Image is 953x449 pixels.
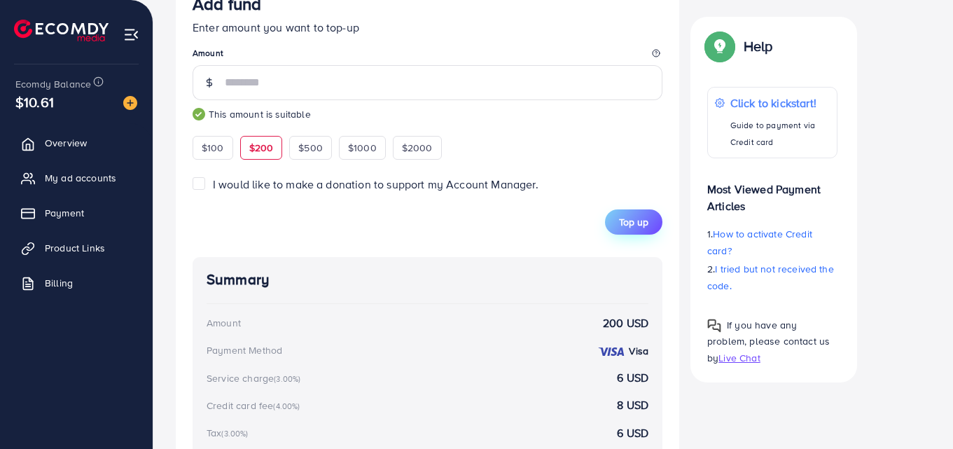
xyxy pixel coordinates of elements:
img: image [123,96,137,110]
p: Most Viewed Payment Articles [707,170,837,214]
span: I would like to make a donation to support my Account Manager. [213,177,538,192]
img: Popup guide [707,319,721,333]
img: logo [14,20,109,41]
span: Live Chat [718,350,760,364]
span: Payment [45,206,84,220]
span: If you have any problem, please contact us by [707,318,830,364]
p: Click to kickstart! [730,95,830,111]
img: guide [193,108,205,120]
div: Tax [207,426,253,440]
div: Service charge [207,371,305,385]
div: Credit card fee [207,399,305,413]
a: My ad accounts [11,164,142,192]
a: Overview [11,129,142,157]
small: (3.00%) [221,428,248,439]
p: 2. [707,261,837,294]
a: Payment [11,199,142,227]
a: Product Links [11,234,142,262]
span: Ecomdy Balance [15,77,91,91]
span: Product Links [45,241,105,255]
legend: Amount [193,47,662,64]
h4: Summary [207,271,648,289]
span: $100 [202,141,224,155]
span: Overview [45,136,87,150]
span: $200 [249,141,274,155]
span: Billing [45,276,73,290]
strong: 8 USD [617,397,648,413]
p: Help [744,38,773,55]
span: My ad accounts [45,171,116,185]
strong: 6 USD [617,425,648,441]
p: Enter amount you want to top-up [193,19,662,36]
div: Amount [207,316,241,330]
span: $2000 [402,141,433,155]
small: (4.00%) [273,401,300,412]
iframe: Chat [893,386,942,438]
img: Popup guide [707,34,732,59]
span: I tried but not received the code. [707,262,834,293]
strong: 6 USD [617,370,648,386]
span: $10.61 [15,92,54,112]
strong: Visa [629,344,648,358]
div: Payment Method [207,343,282,357]
strong: 200 USD [603,315,648,331]
span: $500 [298,141,323,155]
span: How to activate Credit card? [707,227,812,258]
span: $1000 [348,141,377,155]
a: Billing [11,269,142,297]
span: Top up [619,215,648,229]
small: This amount is suitable [193,107,662,121]
small: (3.00%) [274,373,300,385]
p: 1. [707,226,837,259]
img: credit [597,346,625,357]
img: menu [123,27,139,43]
button: Top up [605,209,662,235]
p: Guide to payment via Credit card [730,117,830,151]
